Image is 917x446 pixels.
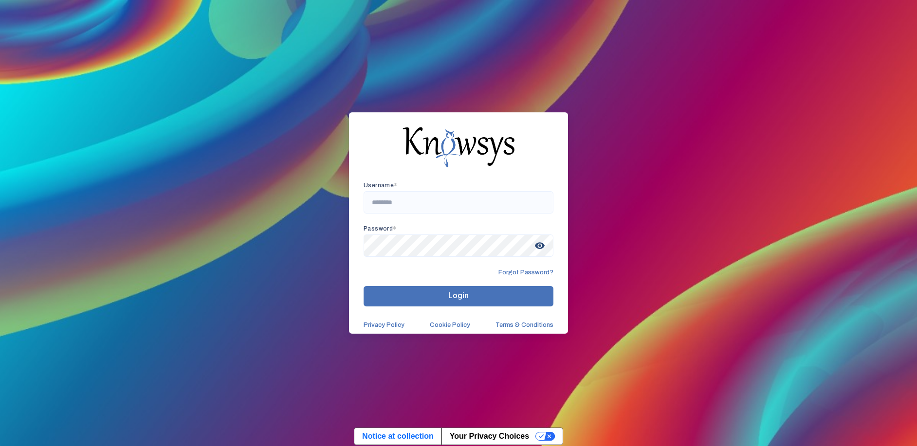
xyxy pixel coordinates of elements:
span: visibility [531,237,549,254]
a: Notice at collection [354,428,441,445]
img: knowsys-logo.png [403,127,514,167]
a: Terms & Conditions [495,321,553,329]
button: Your Privacy Choices [441,428,563,445]
app-required-indication: Password [364,225,397,232]
app-required-indication: Username [364,182,398,189]
a: Privacy Policy [364,321,404,329]
span: Login [448,291,469,300]
button: Login [364,286,553,306]
span: Forgot Password? [498,268,553,276]
a: Cookie Policy [430,321,470,329]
